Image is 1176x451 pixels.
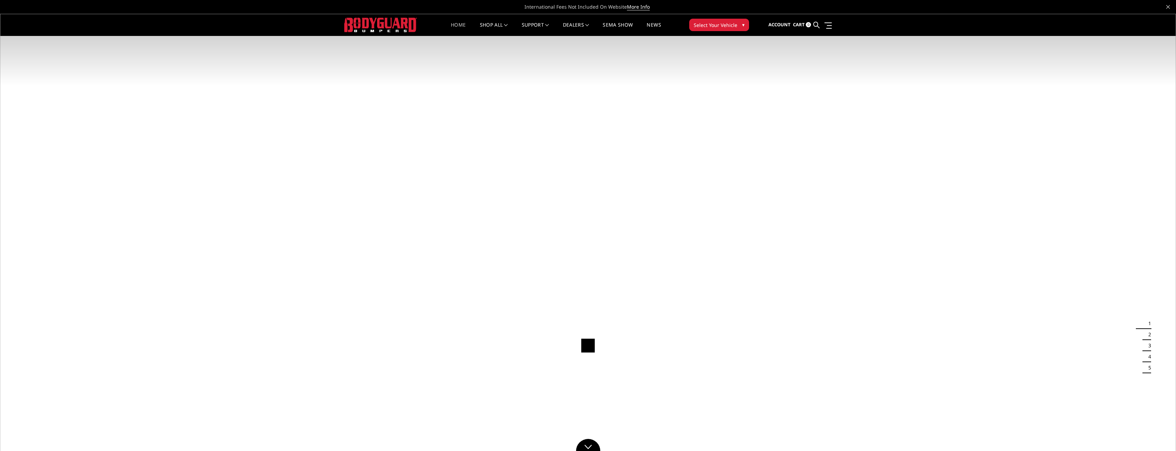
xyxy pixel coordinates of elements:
[793,21,805,28] span: Cart
[694,21,737,29] span: Select Your Vehicle
[689,19,749,31] button: Select Your Vehicle
[603,22,633,36] a: SEMA Show
[451,22,466,36] a: Home
[793,16,811,34] a: Cart 0
[627,3,650,10] a: More Info
[1144,351,1151,362] button: 4 of 5
[806,22,811,27] span: 0
[480,22,508,36] a: shop all
[563,22,589,36] a: Dealers
[647,22,661,36] a: News
[1144,329,1151,340] button: 2 of 5
[768,21,791,28] span: Account
[576,439,600,451] a: Click to Down
[768,16,791,34] a: Account
[1144,340,1151,351] button: 3 of 5
[1144,362,1151,373] button: 5 of 5
[1144,318,1151,329] button: 1 of 5
[522,22,549,36] a: Support
[344,18,417,32] img: BODYGUARD BUMPERS
[742,21,745,28] span: ▾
